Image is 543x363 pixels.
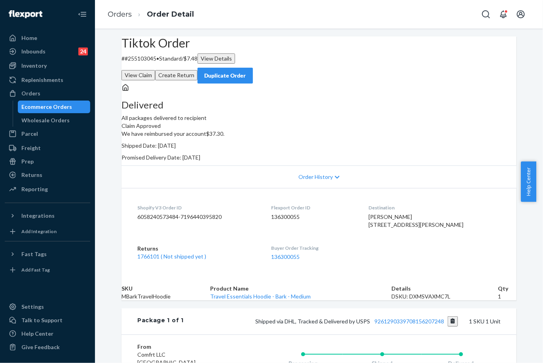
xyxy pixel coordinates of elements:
ol: breadcrumbs [101,3,200,26]
div: Prep [21,158,34,165]
div: Fast Tags [21,250,47,258]
a: Order Detail [147,10,194,19]
span: Order History [298,173,333,181]
a: Inventory [5,59,90,72]
a: Orders [108,10,132,19]
button: Open account menu [513,6,529,22]
th: Qty [498,285,516,293]
div: Inbounds [21,48,46,55]
span: Shipped via DHL, Tracked & Delivered by USPS [256,318,458,325]
a: Replenishments [5,74,90,86]
div: 1 SKU 1 Unit [184,316,501,327]
dt: Buyer Order Tracking [271,245,356,251]
span: [PERSON_NAME] [STREET_ADDRESS][PERSON_NAME] [368,213,463,228]
a: Travel Essentials Hoodie - Bark - Medium [210,293,311,300]
button: Close Navigation [74,6,90,22]
dt: From [137,343,232,351]
dd: 6058240573484-7196440395820 [137,213,259,221]
th: SKU [122,285,210,293]
button: Create Return [155,70,197,80]
div: Returns [21,171,42,179]
a: 1766101 ( Not shipped yet ) [137,253,206,260]
header: Claim Approved [122,122,516,130]
div: DSKU: DXMSVAXMC7L [391,293,498,300]
a: Add Fast Tag [5,264,90,276]
span: Standard [159,55,182,62]
a: Orders [5,87,90,100]
dd: 136300055 [271,213,356,221]
button: Open Search Box [478,6,494,22]
a: Help Center [5,327,90,340]
div: Duplicate Order [204,72,246,80]
a: 9261290339708156207248 [375,318,444,325]
button: View Details [197,53,235,64]
th: Product Name [210,285,391,293]
button: Copy tracking number [448,316,458,327]
a: Inbounds24 [5,45,90,58]
th: Details [391,285,498,293]
div: Freight [21,144,41,152]
img: Flexport logo [9,10,42,18]
button: View Claim [122,70,155,80]
a: Settings [5,300,90,313]
td: 1 [498,293,516,300]
a: Ecommerce Orders [18,101,91,113]
dt: Shopify V3 Order ID [137,204,259,211]
h3: Delivered [122,100,516,110]
div: Add Fast Tag [21,266,50,273]
p: Promised Delivery Date: [DATE] [122,154,516,162]
button: Help Center [521,162,536,202]
button: Duplicate Order [197,68,253,84]
button: Integrations [5,209,90,222]
div: Replenishments [21,76,63,84]
div: View Details [201,55,232,63]
button: Give Feedback [5,341,90,353]
div: All packages delivered to recipient [122,100,516,122]
a: Parcel [5,127,90,140]
dt: Destination [368,204,501,211]
a: Freight [5,142,90,154]
div: Help Center [21,330,53,338]
a: Wholesale Orders [18,114,91,127]
span: • [156,55,159,62]
div: Talk to Support [21,316,63,324]
dt: Flexport Order ID [271,204,356,211]
a: 136300055 [271,253,300,260]
button: Open notifications [496,6,511,22]
div: Give Feedback [21,343,60,351]
a: Reporting [5,183,90,196]
div: Home [21,34,37,42]
div: 24 [78,48,88,55]
div: Add Integration [21,228,57,235]
td: MBarkTravelHoodie [122,293,210,300]
div: Inventory [21,62,47,70]
a: Home [5,32,90,44]
p: Shipped Date: [DATE] [122,142,516,150]
dt: Returns [137,245,259,253]
div: Ecommerce Orders [22,103,72,111]
p: We have reimbursed your account $37.30 . [122,130,516,138]
p: # #255103045 / $7.48 [122,53,516,64]
div: Package 1 of 1 [137,316,184,327]
div: Wholesale Orders [22,116,70,124]
div: Settings [21,303,44,311]
a: Add Integration [5,225,90,238]
button: Fast Tags [5,248,90,260]
div: Parcel [21,130,38,138]
h2: Tiktok Order [122,36,516,49]
div: Integrations [21,212,55,220]
a: Talk to Support [5,314,90,327]
a: Returns [5,169,90,181]
a: Prep [5,155,90,168]
div: Reporting [21,185,48,193]
div: Orders [21,89,40,97]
